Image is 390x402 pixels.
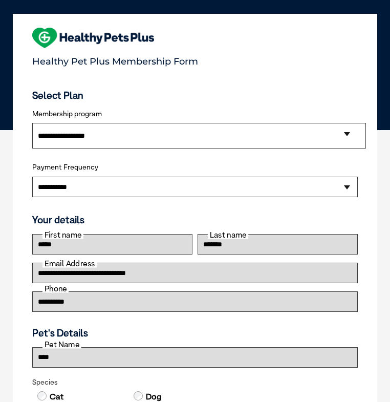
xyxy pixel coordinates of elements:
[42,231,83,239] label: First name
[32,90,358,101] h3: Select Plan
[208,231,248,239] label: Last name
[42,260,97,267] label: Email Address
[32,163,98,172] label: Payment Frequency
[28,327,362,339] h3: Pet's Details
[42,285,69,292] label: Phone
[32,378,358,387] legend: Species
[32,51,358,68] p: Healthy Pet Plus Membership Form
[32,110,358,118] label: Membership program
[32,214,358,226] h3: Your details
[32,28,154,48] img: heart-shape-hpp-logo-large.png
